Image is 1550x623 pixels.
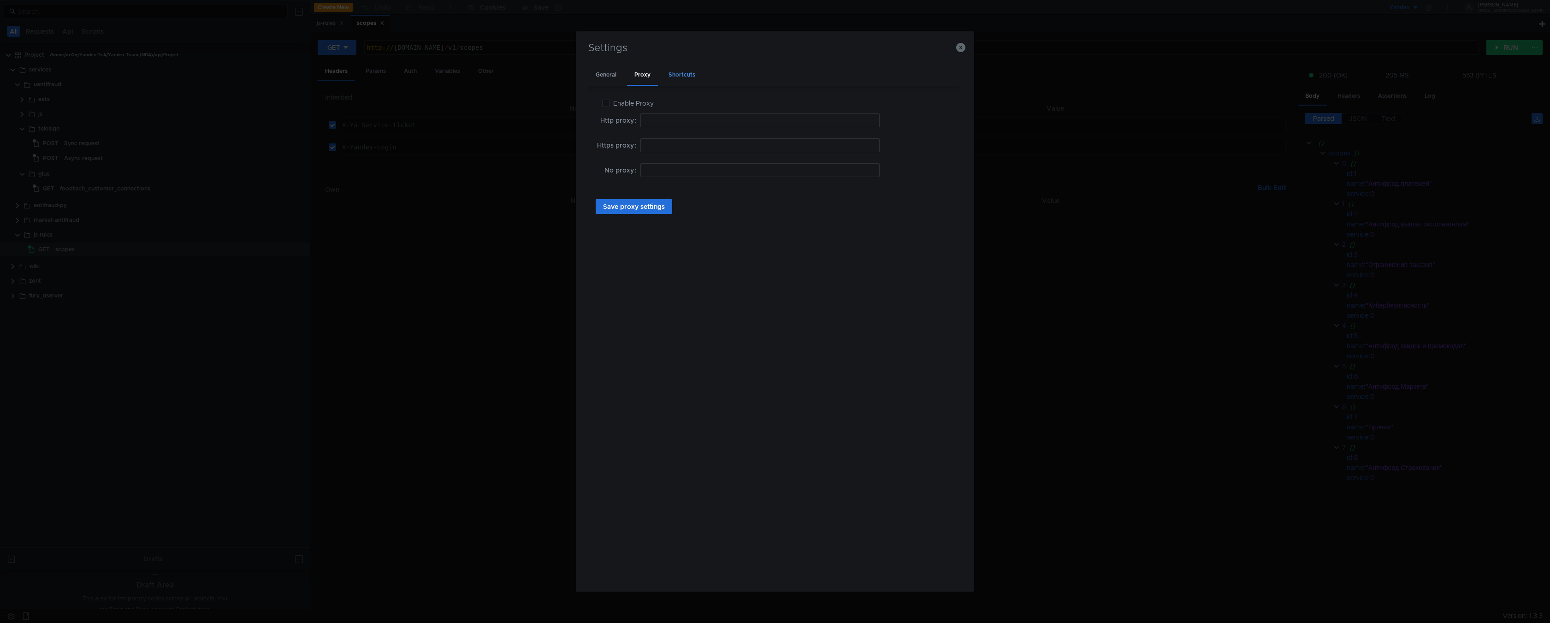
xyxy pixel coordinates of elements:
[597,138,640,152] label: Https proxy
[627,65,658,86] div: Proxy
[609,99,657,107] span: Enable Proxy
[661,65,703,86] div: Shortcuts
[588,65,624,86] div: General
[587,42,963,53] h3: Settings
[600,113,640,127] label: Http proxy
[604,163,640,177] label: No proxy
